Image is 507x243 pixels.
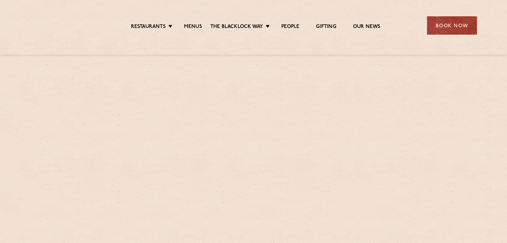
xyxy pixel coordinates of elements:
[427,16,477,35] div: Book Now
[184,24,202,31] a: Menus
[316,24,336,31] a: Gifting
[131,24,166,31] a: Restaurants
[353,24,381,31] a: Our News
[30,6,88,45] img: svg%3E
[210,24,263,31] a: The Blacklock Way
[281,24,299,31] a: People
